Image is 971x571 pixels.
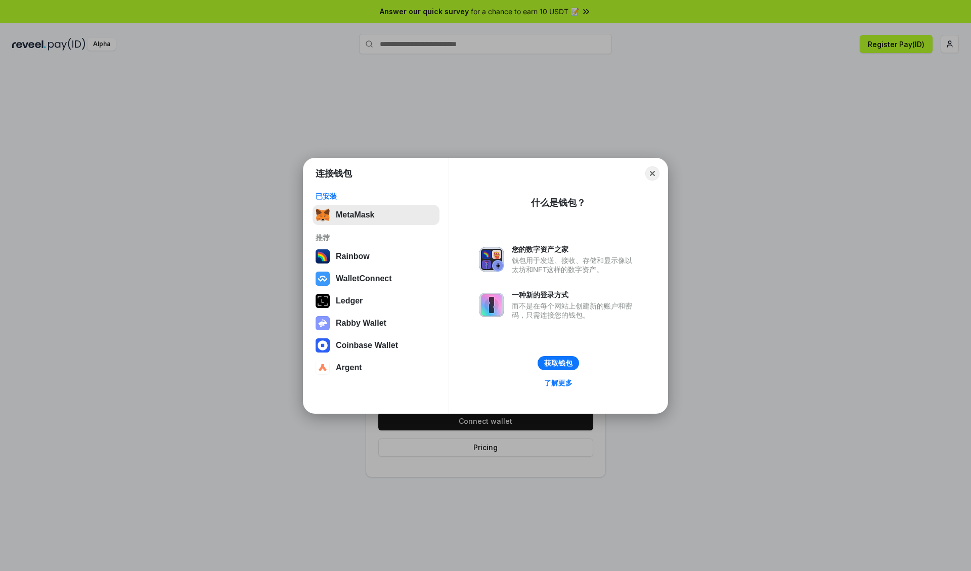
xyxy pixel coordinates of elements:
[316,294,330,308] img: svg+xml,%3Csvg%20xmlns%3D%22http%3A%2F%2Fwww.w3.org%2F2000%2Fsvg%22%20width%3D%2228%22%20height%3...
[512,256,637,274] div: 钱包用于发送、接收、存储和显示像以太坊和NFT这样的数字资产。
[316,233,436,242] div: 推荐
[313,313,439,333] button: Rabby Wallet
[316,192,436,201] div: 已安装
[336,210,374,219] div: MetaMask
[316,272,330,286] img: svg+xml,%3Csvg%20width%3D%2228%22%20height%3D%2228%22%20viewBox%3D%220%200%2028%2028%22%20fill%3D...
[479,247,504,272] img: svg+xml,%3Csvg%20xmlns%3D%22http%3A%2F%2Fwww.w3.org%2F2000%2Fsvg%22%20fill%3D%22none%22%20viewBox...
[313,246,439,267] button: Rainbow
[645,166,659,181] button: Close
[316,338,330,353] img: svg+xml,%3Csvg%20width%3D%2228%22%20height%3D%2228%22%20viewBox%3D%220%200%2028%2028%22%20fill%3D...
[544,378,572,387] div: 了解更多
[512,301,637,320] div: 而不是在每个网站上创建新的账户和密码，只需连接您的钱包。
[538,356,579,370] button: 获取钱包
[316,208,330,222] img: svg+xml,%3Csvg%20fill%3D%22none%22%20height%3D%2233%22%20viewBox%3D%220%200%2035%2033%22%20width%...
[316,316,330,330] img: svg+xml,%3Csvg%20xmlns%3D%22http%3A%2F%2Fwww.w3.org%2F2000%2Fsvg%22%20fill%3D%22none%22%20viewBox...
[313,335,439,356] button: Coinbase Wallet
[531,197,586,209] div: 什么是钱包？
[313,358,439,378] button: Argent
[336,341,398,350] div: Coinbase Wallet
[313,269,439,289] button: WalletConnect
[313,291,439,311] button: Ledger
[316,167,352,180] h1: 连接钱包
[313,205,439,225] button: MetaMask
[538,376,579,389] a: 了解更多
[512,245,637,254] div: 您的数字资产之家
[512,290,637,299] div: 一种新的登录方式
[479,293,504,317] img: svg+xml,%3Csvg%20xmlns%3D%22http%3A%2F%2Fwww.w3.org%2F2000%2Fsvg%22%20fill%3D%22none%22%20viewBox...
[336,363,362,372] div: Argent
[316,249,330,263] img: svg+xml,%3Csvg%20width%3D%22120%22%20height%3D%22120%22%20viewBox%3D%220%200%20120%20120%22%20fil...
[544,359,572,368] div: 获取钱包
[336,296,363,305] div: Ledger
[336,319,386,328] div: Rabby Wallet
[316,361,330,375] img: svg+xml,%3Csvg%20width%3D%2228%22%20height%3D%2228%22%20viewBox%3D%220%200%2028%2028%22%20fill%3D...
[336,274,392,283] div: WalletConnect
[336,252,370,261] div: Rainbow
